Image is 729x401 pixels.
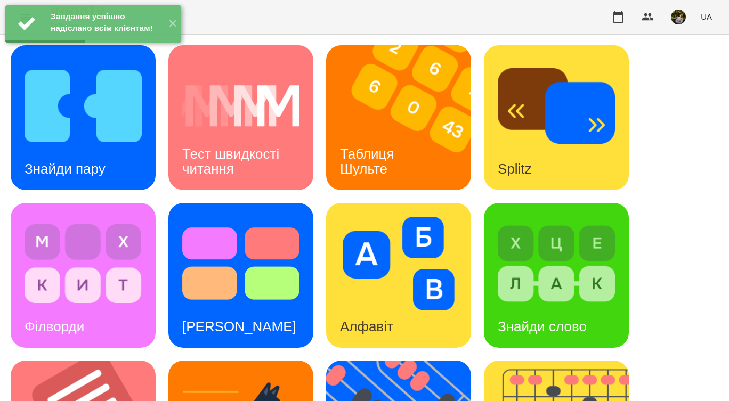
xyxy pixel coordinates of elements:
a: АлфавітАлфавіт [326,203,471,348]
div: Завдання успішно надіслано всім клієнтам! [51,11,160,34]
a: Знайди словоЗнайди слово [484,203,629,348]
a: SplitzSplitz [484,45,629,190]
a: Тест швидкості читанняТест швидкості читання [168,45,313,190]
img: Знайди пару [25,59,142,153]
h3: Тест швидкості читання [182,146,283,176]
img: Тест швидкості читання [182,59,299,153]
a: Тест Струпа[PERSON_NAME] [168,203,313,348]
h3: Splitz [498,161,532,177]
h3: Знайди пару [25,161,106,177]
a: ФілвордиФілворди [11,203,156,348]
h3: [PERSON_NAME] [182,318,296,334]
img: Таблиця Шульте [326,45,484,190]
span: UA [701,11,712,22]
img: Філворди [25,217,142,310]
h3: Алфавіт [340,318,393,334]
img: Знайди слово [498,217,615,310]
h3: Знайди слово [498,318,587,334]
a: Таблиця ШультеТаблиця Шульте [326,45,471,190]
button: UA [696,7,716,27]
h3: Таблиця Шульте [340,146,398,176]
img: Алфавіт [340,217,457,310]
h3: Філворди [25,318,84,334]
img: Тест Струпа [182,217,299,310]
img: b75e9dd987c236d6cf194ef640b45b7d.jpg [671,10,686,24]
a: Знайди паруЗнайди пару [11,45,156,190]
img: Splitz [498,59,615,153]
